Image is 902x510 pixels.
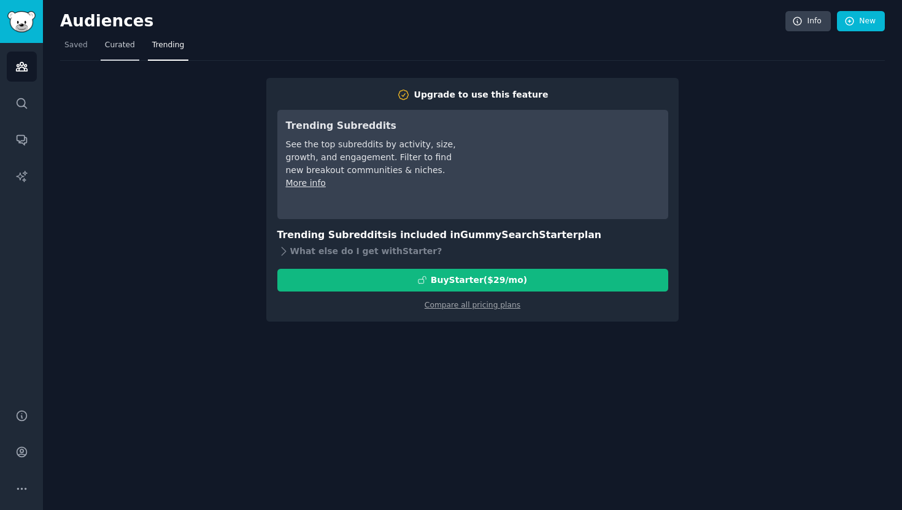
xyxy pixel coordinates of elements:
span: Saved [64,40,88,51]
a: Curated [101,36,139,61]
div: Buy Starter ($ 29 /mo ) [431,274,527,287]
a: Compare all pricing plans [425,301,520,309]
h3: Trending Subreddits is included in plan [277,228,668,243]
h3: Trending Subreddits [286,118,458,134]
span: Curated [105,40,135,51]
iframe: YouTube video player [476,118,660,211]
div: Upgrade to use this feature [414,88,549,101]
div: See the top subreddits by activity, size, growth, and engagement. Filter to find new breakout com... [286,138,458,177]
img: GummySearch logo [7,11,36,33]
span: Trending [152,40,184,51]
span: GummySearch Starter [460,229,577,241]
a: New [837,11,885,32]
h2: Audiences [60,12,785,31]
a: Info [785,11,831,32]
a: Trending [148,36,188,61]
a: Saved [60,36,92,61]
button: BuyStarter($29/mo) [277,269,668,292]
a: More info [286,178,326,188]
div: What else do I get with Starter ? [277,243,668,260]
